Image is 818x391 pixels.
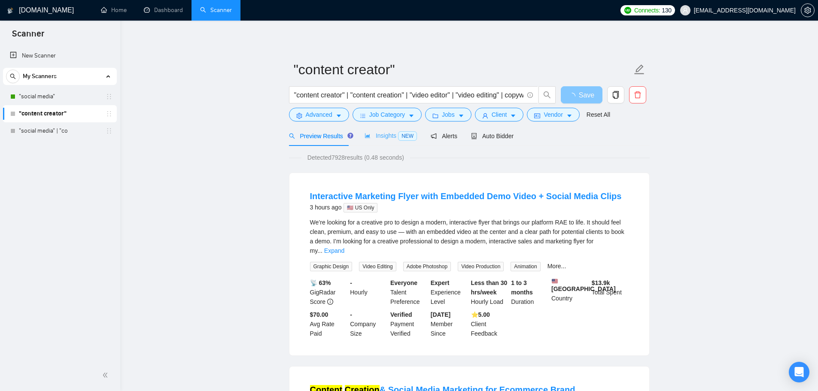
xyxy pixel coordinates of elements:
span: caret-down [510,112,516,119]
a: setting [801,7,815,14]
span: 🇺🇸 US Only [344,203,377,212]
span: Graphic Design [310,262,353,271]
b: ⭐️ 5.00 [471,311,490,318]
span: holder [106,110,113,117]
div: Avg Rate Paid [308,310,349,338]
div: Hourly [348,278,389,306]
span: Client [492,110,507,119]
b: Expert [431,279,450,286]
b: 📡 63% [310,279,331,286]
div: Payment Verified [389,310,429,338]
b: [GEOGRAPHIC_DATA] [551,278,616,292]
div: 3 hours ago [310,202,622,212]
span: copy [608,91,624,99]
span: Detected 7928 results (0.48 seconds) [301,153,410,162]
b: - [350,311,352,318]
li: My Scanners [3,68,117,139]
span: Jobs [442,110,455,119]
div: Duration [509,278,550,306]
div: Member Since [429,310,469,338]
a: Interactive Marketing Flyer with Embedded Demo Video + Social Media Clips [310,191,622,201]
button: folderJobscaret-down [425,108,471,121]
div: We’re looking for a creative pro to design a modern, interactive flyer that brings our platform R... [310,218,629,255]
span: notification [431,133,437,139]
a: New Scanner [10,47,110,64]
span: Animation [511,262,540,271]
span: search [6,73,19,79]
div: Company Size [348,310,389,338]
span: Video Production [458,262,504,271]
button: userClientcaret-down [475,108,524,121]
b: [DATE] [431,311,450,318]
span: robot [471,133,477,139]
img: upwork-logo.png [624,7,631,14]
button: copy [607,86,624,103]
span: setting [296,112,302,119]
a: "social media" [19,88,100,105]
div: GigRadar Score [308,278,349,306]
b: Verified [390,311,412,318]
button: search [538,86,556,103]
span: 130 [662,6,671,15]
span: caret-down [336,112,342,119]
span: setting [801,7,814,14]
span: ... [317,247,322,254]
span: area-chart [365,133,371,139]
span: holder [106,93,113,100]
a: dashboardDashboard [144,6,183,14]
span: Adobe Photoshop [403,262,451,271]
span: Auto Bidder [471,133,514,139]
span: user [482,112,488,119]
button: search [6,70,20,83]
span: Connects: [634,6,660,15]
b: $70.00 [310,311,328,318]
span: NEW [398,131,417,141]
button: setting [801,3,815,17]
span: info-circle [327,299,333,305]
div: Hourly Load [469,278,510,306]
button: barsJob Categorycaret-down [353,108,422,121]
span: My Scanners [23,68,57,85]
b: Everyone [390,279,417,286]
a: "social media" | "co [19,122,100,139]
b: 1 to 3 months [511,279,533,296]
span: loading [569,93,579,100]
span: idcard [534,112,540,119]
span: caret-down [566,112,572,119]
span: Job Category [369,110,405,119]
span: user [682,7,688,13]
div: Talent Preference [389,278,429,306]
img: 🇺🇸 [552,278,558,284]
a: homeHome [101,6,127,14]
a: "content creator" [19,105,100,122]
span: edit [634,64,645,75]
span: Video Editing [359,262,396,271]
input: Scanner name... [294,59,632,80]
span: Vendor [544,110,563,119]
span: Save [579,90,594,100]
a: Reset All [587,110,610,119]
span: Insights [365,132,417,139]
img: logo [7,4,13,18]
div: Experience Level [429,278,469,306]
span: Advanced [306,110,332,119]
span: search [539,91,555,99]
a: searchScanner [200,6,232,14]
span: info-circle [527,92,533,98]
div: Total Spent [590,278,630,306]
li: New Scanner [3,47,117,64]
span: Alerts [431,133,457,139]
span: caret-down [458,112,464,119]
a: More... [547,263,566,270]
div: Tooltip anchor [347,132,354,139]
b: $ 13.9k [592,279,610,286]
span: Scanner [5,27,51,45]
input: Search Freelance Jobs... [294,90,523,100]
span: holder [106,127,113,134]
button: delete [629,86,646,103]
span: bars [360,112,366,119]
span: Preview Results [289,133,351,139]
div: Open Intercom Messenger [789,362,809,382]
b: - [350,279,352,286]
div: Client Feedback [469,310,510,338]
